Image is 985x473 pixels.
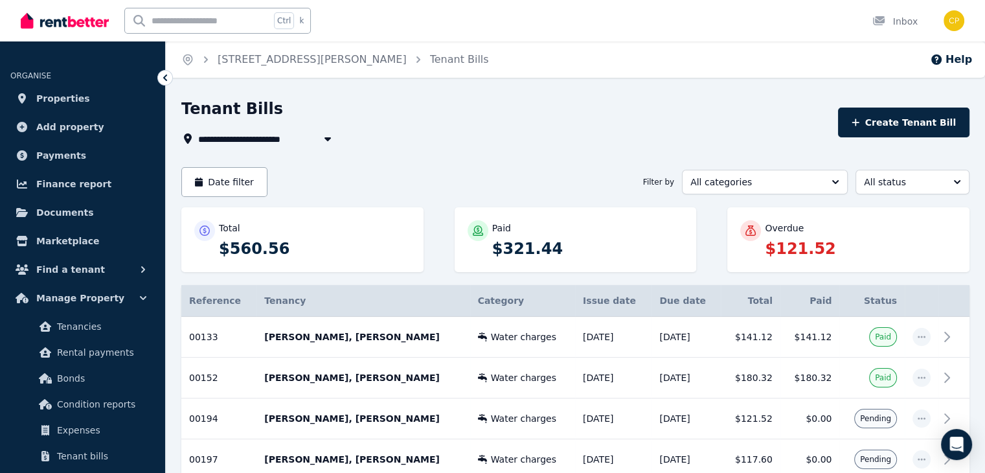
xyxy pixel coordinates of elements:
[651,358,721,398] td: [DATE]
[36,205,94,220] span: Documents
[690,176,821,189] span: All categories
[219,222,240,235] p: Total
[780,285,840,317] th: Paid
[57,422,144,438] span: Expenses
[491,412,556,425] span: Water charges
[16,314,150,340] a: Tenancies
[492,238,684,259] p: $321.44
[10,228,155,254] a: Marketplace
[16,340,150,365] a: Rental payments
[838,108,969,137] button: Create Tenant Bill
[16,443,150,469] a: Tenant bills
[10,257,155,283] button: Find a tenant
[264,412,462,425] p: [PERSON_NAME], [PERSON_NAME]
[492,222,511,235] p: Paid
[860,413,891,424] span: Pending
[181,98,283,119] h1: Tenant Bills
[10,71,51,80] span: ORGANISE
[839,285,905,317] th: Status
[765,238,957,259] p: $121.52
[189,295,241,306] span: Reference
[36,91,90,106] span: Properties
[57,448,144,464] span: Tenant bills
[16,391,150,417] a: Condition reports
[57,397,144,412] span: Condition reports
[875,332,891,342] span: Paid
[575,398,651,439] td: [DATE]
[682,170,848,194] button: All categories
[36,119,104,135] span: Add property
[872,15,918,28] div: Inbox
[36,290,124,306] span: Manage Property
[765,222,804,235] p: Overdue
[930,52,972,67] button: Help
[651,285,721,317] th: Due date
[57,319,144,334] span: Tenancies
[57,371,144,386] span: Bonds
[10,114,155,140] a: Add property
[189,454,218,465] span: 00197
[864,176,943,189] span: All status
[189,373,218,383] span: 00152
[780,358,840,398] td: $180.32
[721,317,780,358] td: $141.12
[189,413,218,424] span: 00194
[219,238,411,259] p: $560.56
[721,358,780,398] td: $180.32
[575,358,651,398] td: [DATE]
[651,317,721,358] td: [DATE]
[10,171,155,197] a: Finance report
[16,417,150,443] a: Expenses
[36,262,105,277] span: Find a tenant
[875,373,891,383] span: Paid
[855,170,969,194] button: All status
[274,12,294,29] span: Ctrl
[181,167,267,197] button: Date filter
[491,330,556,343] span: Water charges
[264,371,462,384] p: [PERSON_NAME], [PERSON_NAME]
[491,453,556,466] span: Water charges
[10,143,155,168] a: Payments
[575,285,651,317] th: Issue date
[21,11,109,30] img: RentBetter
[780,398,840,439] td: $0.00
[166,41,504,78] nav: Breadcrumb
[491,371,556,384] span: Water charges
[721,398,780,439] td: $121.52
[10,86,155,111] a: Properties
[10,285,155,311] button: Manage Property
[643,177,674,187] span: Filter by
[944,10,964,31] img: Carolyn Prichard
[299,16,304,26] span: k
[57,345,144,360] span: Rental payments
[941,429,972,460] div: Open Intercom Messenger
[575,317,651,358] td: [DATE]
[470,285,575,317] th: Category
[10,200,155,225] a: Documents
[256,285,470,317] th: Tenancy
[860,454,891,465] span: Pending
[780,317,840,358] td: $141.12
[36,176,111,192] span: Finance report
[189,332,218,342] span: 00133
[16,365,150,391] a: Bonds
[430,53,489,65] a: Tenant Bills
[651,398,721,439] td: [DATE]
[36,148,86,163] span: Payments
[264,453,462,466] p: [PERSON_NAME], [PERSON_NAME]
[721,285,780,317] th: Total
[264,330,462,343] p: [PERSON_NAME], [PERSON_NAME]
[218,53,407,65] a: [STREET_ADDRESS][PERSON_NAME]
[36,233,99,249] span: Marketplace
